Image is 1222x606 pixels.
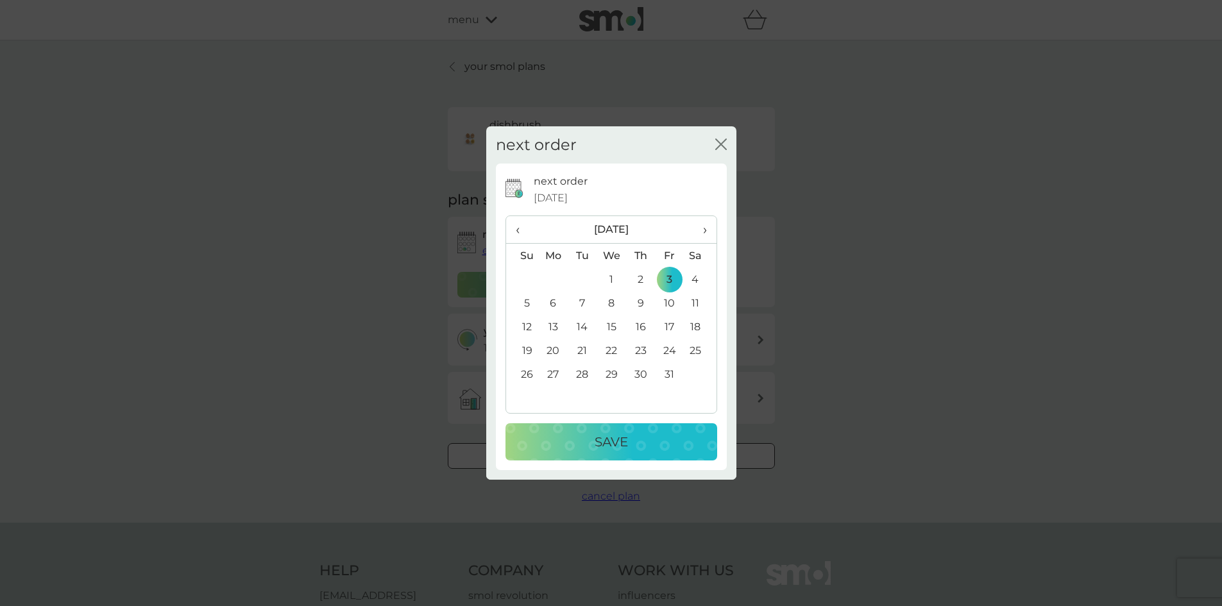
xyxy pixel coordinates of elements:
[506,291,539,315] td: 5
[568,244,597,268] th: Tu
[534,190,568,206] span: [DATE]
[655,339,684,362] td: 24
[597,362,626,386] td: 29
[506,315,539,339] td: 12
[506,339,539,362] td: 19
[595,432,628,452] p: Save
[539,339,568,362] td: 20
[626,315,655,339] td: 16
[534,173,588,190] p: next order
[568,315,597,339] td: 14
[568,291,597,315] td: 7
[505,423,717,460] button: Save
[655,244,684,268] th: Fr
[655,315,684,339] td: 17
[626,339,655,362] td: 23
[506,362,539,386] td: 26
[597,315,626,339] td: 15
[684,291,716,315] td: 11
[539,315,568,339] td: 13
[655,291,684,315] td: 10
[626,291,655,315] td: 9
[597,267,626,291] td: 1
[597,291,626,315] td: 8
[597,339,626,362] td: 22
[539,362,568,386] td: 27
[626,244,655,268] th: Th
[568,362,597,386] td: 28
[568,339,597,362] td: 21
[626,267,655,291] td: 2
[496,136,577,155] h2: next order
[516,216,529,243] span: ‹
[684,244,716,268] th: Sa
[684,315,716,339] td: 18
[655,362,684,386] td: 31
[539,244,568,268] th: Mo
[715,139,727,152] button: close
[684,339,716,362] td: 25
[506,244,539,268] th: Su
[626,362,655,386] td: 30
[684,267,716,291] td: 4
[539,216,684,244] th: [DATE]
[693,216,706,243] span: ›
[539,291,568,315] td: 6
[597,244,626,268] th: We
[655,267,684,291] td: 3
